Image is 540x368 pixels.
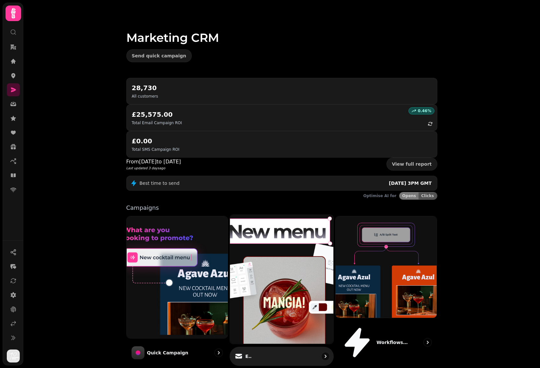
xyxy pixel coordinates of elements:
[132,137,179,146] h2: £0.00
[386,158,437,171] a: View full report
[126,216,228,364] a: Quick CampaignQuick Campaign
[132,94,158,99] p: All customers
[336,216,437,318] img: Workflows (coming soon)
[399,192,419,199] button: Opens
[376,339,409,346] p: Workflows (coming soon)
[363,193,396,198] p: Optimise AI for
[425,118,436,129] button: refresh
[132,120,182,125] p: Total Email Campaign ROI
[418,108,431,113] p: 0.46 %
[245,353,252,360] p: Email
[424,339,431,346] svg: go to
[126,49,192,62] button: Send quick campaign
[225,208,339,350] img: Email
[132,147,179,152] p: Total SMS Campaign ROI
[126,205,437,211] p: Campaigns
[126,166,181,171] p: Last updated 3 days ago
[421,194,434,198] span: Clicks
[215,350,222,356] svg: go to
[6,350,21,362] button: User avatar
[335,216,437,364] a: Workflows (coming soon)Workflows (coming soon)
[132,83,158,92] h2: 28,730
[402,194,416,198] span: Opens
[132,53,186,58] span: Send quick campaign
[230,214,334,366] a: EmailEmail
[419,192,437,199] button: Clicks
[127,216,228,338] img: Quick Campaign
[389,181,432,186] span: [DATE] 3PM GMT
[126,158,181,166] p: From [DATE] to [DATE]
[140,180,180,186] p: Best time to send
[126,16,437,44] h1: Marketing CRM
[132,110,182,119] h2: £25,575.00
[7,350,20,362] img: User avatar
[147,350,189,356] p: Quick Campaign
[322,353,328,360] svg: go to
